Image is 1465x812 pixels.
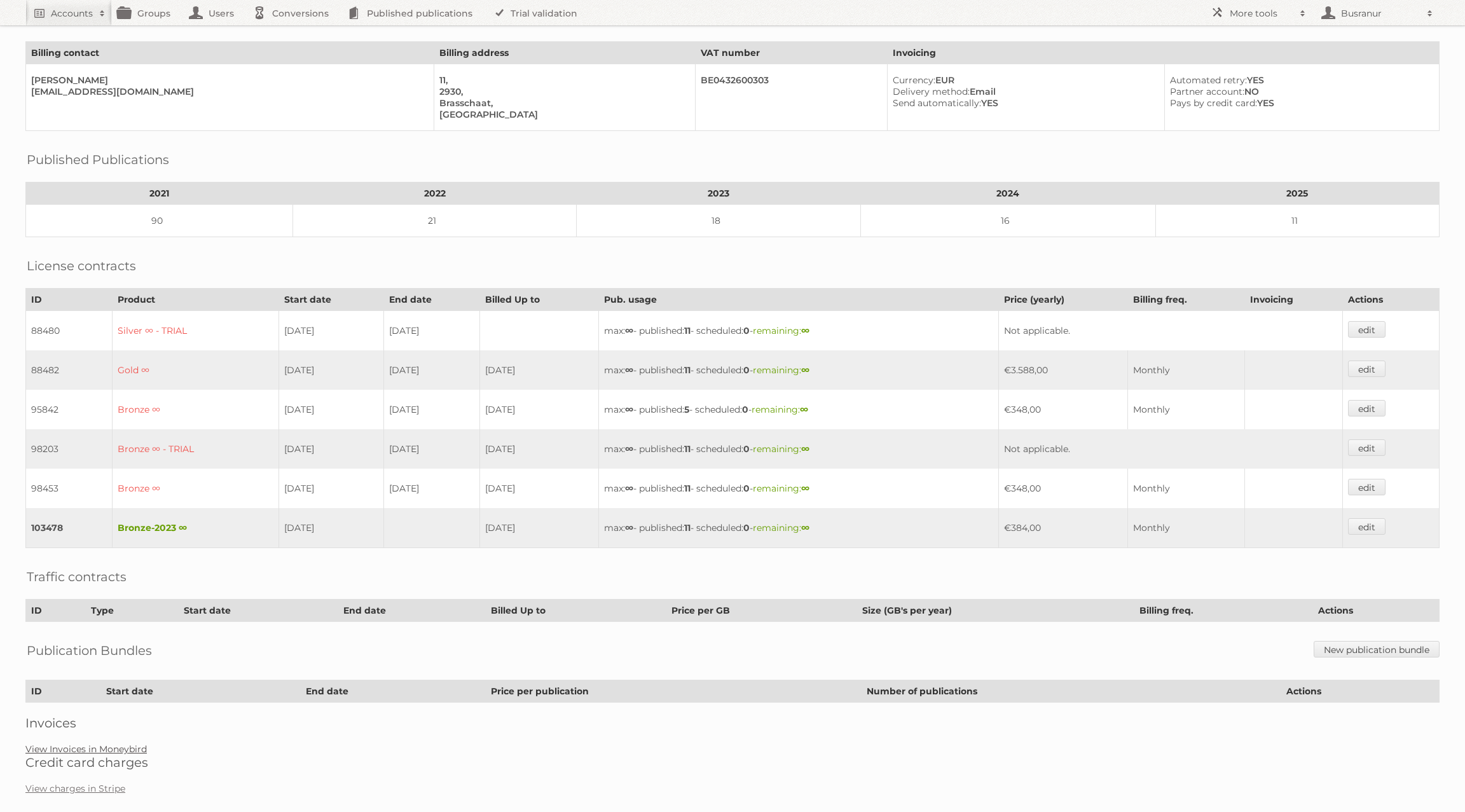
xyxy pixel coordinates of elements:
th: End date [338,600,485,622]
th: Billing address [434,42,695,64]
div: EUR [893,74,1154,86]
h2: Accounts [51,7,93,20]
th: Actions [1313,600,1440,622]
th: Price per publication [485,680,861,703]
strong: 11 [684,522,691,533]
td: [DATE] [383,469,480,508]
h2: Publication Bundles [27,641,152,660]
div: NO [1170,86,1429,97]
th: Type [85,600,178,622]
th: Billing freq. [1127,289,1244,311]
th: Invoicing [887,42,1439,64]
td: [DATE] [279,390,383,429]
td: 103478 [26,508,113,548]
td: [DATE] [480,469,598,508]
th: Start date [178,600,338,622]
th: Size (GB's per year) [857,600,1134,622]
strong: 0 [743,325,750,336]
strong: ∞ [625,483,633,494]
div: YES [893,97,1154,109]
span: Delivery method: [893,86,970,97]
td: max: - published: - scheduled: - [598,350,998,390]
td: [DATE] [383,390,480,429]
td: Monthly [1127,508,1244,548]
td: BE0432600303 [696,64,888,131]
strong: 5 [684,404,689,415]
h2: License contracts [27,256,136,275]
span: Partner account: [1170,86,1244,97]
span: Automated retry: [1170,74,1247,86]
h2: More tools [1230,7,1293,20]
td: Bronze ∞ [112,469,279,508]
td: Gold ∞ [112,350,279,390]
strong: ∞ [625,364,633,376]
span: remaining: [752,404,808,415]
th: Billed Up to [480,289,598,311]
td: Not applicable. [999,429,1343,469]
td: [DATE] [383,350,480,390]
strong: ∞ [800,404,808,415]
td: €348,00 [999,390,1128,429]
th: ID [26,600,86,622]
th: Invoicing [1245,289,1343,311]
td: max: - published: - scheduled: - [598,429,998,469]
div: 11, [439,74,685,86]
th: Price per GB [666,600,857,622]
div: [GEOGRAPHIC_DATA] [439,109,685,120]
h2: Published Publications [27,150,169,169]
strong: ∞ [801,483,809,494]
td: 98203 [26,429,113,469]
a: View Invoices in Moneybird [25,743,147,755]
td: Bronze-2023 ∞ [112,508,279,548]
strong: ∞ [625,404,633,415]
th: ID [26,680,101,703]
a: edit [1348,518,1386,535]
th: 2022 [293,182,577,205]
td: 21 [293,205,577,237]
td: [DATE] [383,429,480,469]
div: [PERSON_NAME] [31,74,423,86]
th: Actions [1281,680,1440,703]
td: [DATE] [279,350,383,390]
td: €348,00 [999,469,1128,508]
td: Bronze ∞ [112,390,279,429]
td: Monthly [1127,469,1244,508]
div: [EMAIL_ADDRESS][DOMAIN_NAME] [31,86,423,97]
th: Product [112,289,279,311]
th: Billing freq. [1134,600,1313,622]
td: [DATE] [383,311,480,351]
td: [DATE] [480,350,598,390]
strong: 11 [684,364,691,376]
td: 88482 [26,350,113,390]
th: End date [301,680,485,703]
a: edit [1348,479,1386,495]
a: edit [1348,321,1386,338]
strong: ∞ [625,522,633,533]
td: max: - published: - scheduled: - [598,390,998,429]
span: Send automatically: [893,97,981,109]
th: Start date [100,680,301,703]
td: 16 [860,205,1155,237]
td: max: - published: - scheduled: - [598,311,998,351]
th: Actions [1343,289,1440,311]
span: remaining: [753,443,809,455]
h2: Traffic contracts [27,567,127,586]
th: 2024 [860,182,1155,205]
strong: 0 [743,483,750,494]
td: [DATE] [279,429,383,469]
th: 2023 [577,182,860,205]
td: €3.588,00 [999,350,1128,390]
td: 98453 [26,469,113,508]
strong: ∞ [801,364,809,376]
div: Email [893,86,1154,97]
a: edit [1348,439,1386,456]
strong: 11 [684,325,691,336]
th: Billing contact [26,42,434,64]
strong: ∞ [625,443,633,455]
div: YES [1170,74,1429,86]
strong: 11 [684,443,691,455]
td: Not applicable. [999,311,1343,351]
div: Brasschaat, [439,97,685,109]
td: 90 [26,205,293,237]
th: Billed Up to [485,600,666,622]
